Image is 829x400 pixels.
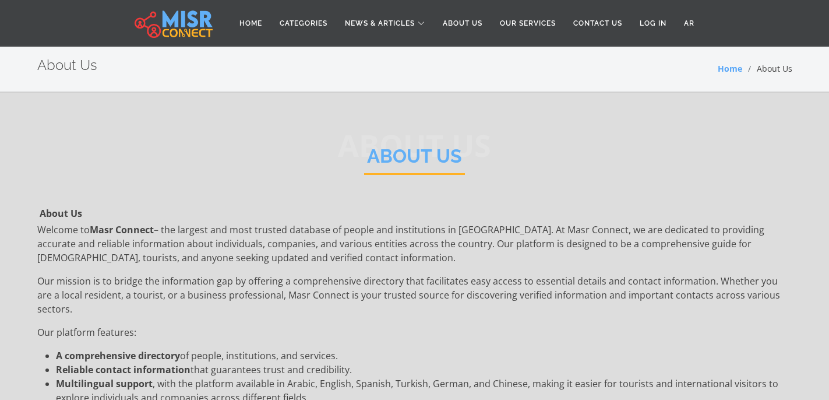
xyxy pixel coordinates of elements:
li: that guarantees trust and credibility. [56,363,792,377]
span: News & Articles [345,18,415,29]
a: Home [718,63,742,74]
p: Our platform features: [37,325,792,339]
li: About Us [742,62,792,75]
strong: Multilingual support [56,377,153,390]
a: Categories [271,12,336,34]
strong: A comprehensive directory [56,349,180,362]
strong: Masr Connect [90,223,154,236]
strong: Reliable contact information [56,363,191,376]
a: Our Services [491,12,565,34]
h2: About Us [364,145,465,175]
a: News & Articles [336,12,434,34]
h2: About Us [37,57,97,74]
strong: About Us [40,207,82,220]
p: Welcome to – the largest and most trusted database of people and institutions in [GEOGRAPHIC_DATA... [37,223,792,265]
li: of people, institutions, and services. [56,349,792,363]
p: Our mission is to bridge the information gap by offering a comprehensive directory that facilitat... [37,274,792,316]
a: Home [231,12,271,34]
img: main.misr_connect [135,9,213,38]
a: About Us [434,12,491,34]
a: Log in [631,12,675,34]
a: Contact Us [565,12,631,34]
a: AR [675,12,703,34]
